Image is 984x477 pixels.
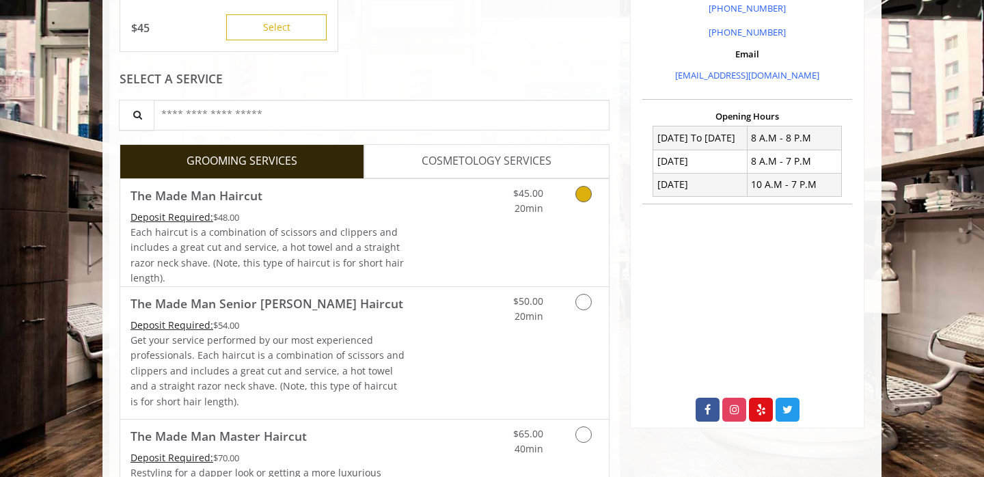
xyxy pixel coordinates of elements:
[653,126,748,150] td: [DATE] To [DATE]
[642,111,852,121] h3: Opening Hours
[131,426,307,446] b: The Made Man Master Haircut
[747,173,841,196] td: 10 A.M - 7 P.M
[675,69,819,81] a: [EMAIL_ADDRESS][DOMAIN_NAME]
[709,26,786,38] a: [PHONE_NUMBER]
[646,49,849,59] h3: Email
[119,100,154,131] button: Service Search
[131,451,213,464] span: This service needs some Advance to be paid before we block your appointment
[131,21,137,36] span: $
[513,295,543,308] span: $50.00
[747,126,841,150] td: 8 A.M - 8 P.M
[653,150,748,173] td: [DATE]
[513,187,543,200] span: $45.00
[747,150,841,173] td: 8 A.M - 7 P.M
[513,427,543,440] span: $65.00
[422,152,551,170] span: COSMETOLOGY SERVICES
[131,318,405,333] div: $54.00
[131,226,404,284] span: Each haircut is a combination of scissors and clippers and includes a great cut and service, a ho...
[131,210,405,225] div: $48.00
[515,310,543,323] span: 20min
[131,333,405,409] p: Get your service performed by our most experienced professionals. Each haircut is a combination o...
[515,202,543,215] span: 20min
[131,210,213,223] span: This service needs some Advance to be paid before we block your appointment
[131,450,405,465] div: $70.00
[515,442,543,455] span: 40min
[131,21,150,36] p: 45
[131,318,213,331] span: This service needs some Advance to be paid before we block your appointment
[653,173,748,196] td: [DATE]
[187,152,297,170] span: GROOMING SERVICES
[709,2,786,14] a: [PHONE_NUMBER]
[131,294,403,313] b: The Made Man Senior [PERSON_NAME] Haircut
[120,72,610,85] div: SELECT A SERVICE
[131,186,262,205] b: The Made Man Haircut
[226,14,327,40] button: Select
